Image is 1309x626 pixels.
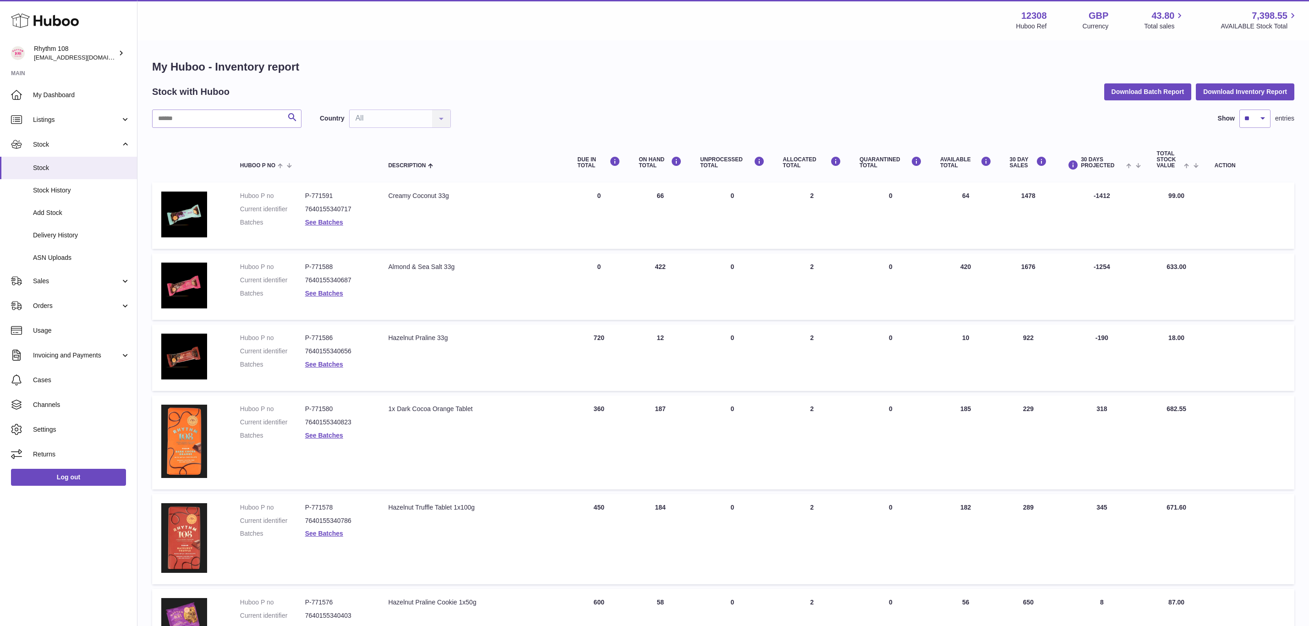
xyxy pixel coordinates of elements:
[1168,334,1184,341] span: 18.00
[305,516,370,525] dd: 7640155340786
[1168,599,1184,606] span: 87.00
[33,425,130,434] span: Settings
[1001,253,1057,320] td: 1676
[161,334,207,379] img: product image
[305,503,370,512] dd: P-771578
[1221,22,1298,31] span: AVAILABLE Stock Total
[33,164,130,172] span: Stock
[240,205,305,214] dt: Current identifier
[240,334,305,342] dt: Huboo P no
[940,156,991,169] div: AVAILABLE Total
[860,156,922,169] div: QUARANTINED Total
[1001,182,1057,249] td: 1478
[931,494,1001,584] td: 182
[1010,156,1047,169] div: 30 DAY SALES
[388,503,559,512] div: Hazelnut Truffle Tablet 1x100g
[161,263,207,308] img: product image
[11,46,25,60] img: orders@rhythm108.com
[11,469,126,485] a: Log out
[1215,163,1285,169] div: Action
[889,263,893,270] span: 0
[305,205,370,214] dd: 7640155340717
[152,60,1294,74] h1: My Huboo - Inventory report
[1196,83,1294,100] button: Download Inventory Report
[889,599,893,606] span: 0
[305,361,343,368] a: See Batches
[1168,192,1184,199] span: 99.00
[388,598,559,607] div: Hazelnut Praline Cookie 1x50g
[33,326,130,335] span: Usage
[305,432,343,439] a: See Batches
[240,163,275,169] span: Huboo P no
[1056,395,1147,489] td: 318
[388,192,559,200] div: Creamy Coconut 33g
[1252,10,1287,22] span: 7,398.55
[931,253,1001,320] td: 420
[33,91,130,99] span: My Dashboard
[33,376,130,384] span: Cases
[240,263,305,271] dt: Huboo P no
[34,44,116,62] div: Rhythm 108
[240,289,305,298] dt: Batches
[931,324,1001,391] td: 10
[33,450,130,459] span: Returns
[33,277,120,286] span: Sales
[691,324,773,391] td: 0
[691,182,773,249] td: 0
[1056,253,1147,320] td: -1254
[152,86,230,98] h2: Stock with Huboo
[320,114,345,123] label: Country
[33,253,130,262] span: ASN Uploads
[240,218,305,227] dt: Batches
[1016,22,1047,31] div: Huboo Ref
[774,494,850,584] td: 2
[305,192,370,200] dd: P-771591
[630,395,691,489] td: 187
[305,598,370,607] dd: P-771576
[240,192,305,200] dt: Huboo P no
[1021,10,1047,22] strong: 12308
[33,186,130,195] span: Stock History
[630,324,691,391] td: 12
[305,219,343,226] a: See Batches
[1151,10,1174,22] span: 43.80
[783,156,841,169] div: ALLOCATED Total
[305,611,370,620] dd: 7640155340403
[388,405,559,413] div: 1x Dark Cocoa Orange Tablet
[1001,395,1057,489] td: 229
[630,494,691,584] td: 184
[700,156,764,169] div: UNPROCESSED Total
[691,253,773,320] td: 0
[1056,182,1147,249] td: -1412
[931,182,1001,249] td: 64
[774,324,850,391] td: 2
[161,192,207,237] img: product image
[630,182,691,249] td: 66
[33,209,130,217] span: Add Stock
[1001,324,1057,391] td: 922
[240,418,305,427] dt: Current identifier
[33,302,120,310] span: Orders
[691,494,773,584] td: 0
[568,324,630,391] td: 720
[240,405,305,413] dt: Huboo P no
[1144,22,1185,31] span: Total sales
[1167,263,1186,270] span: 633.00
[388,334,559,342] div: Hazelnut Praline 33g
[1089,10,1108,22] strong: GBP
[889,192,893,199] span: 0
[33,140,120,149] span: Stock
[568,494,630,584] td: 450
[691,395,773,489] td: 0
[161,405,207,478] img: product image
[33,115,120,124] span: Listings
[161,503,207,573] img: product image
[305,530,343,537] a: See Batches
[1221,10,1298,31] a: 7,398.55 AVAILABLE Stock Total
[305,405,370,413] dd: P-771580
[774,182,850,249] td: 2
[240,503,305,512] dt: Huboo P no
[1081,157,1124,169] span: 30 DAYS PROJECTED
[305,290,343,297] a: See Batches
[889,405,893,412] span: 0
